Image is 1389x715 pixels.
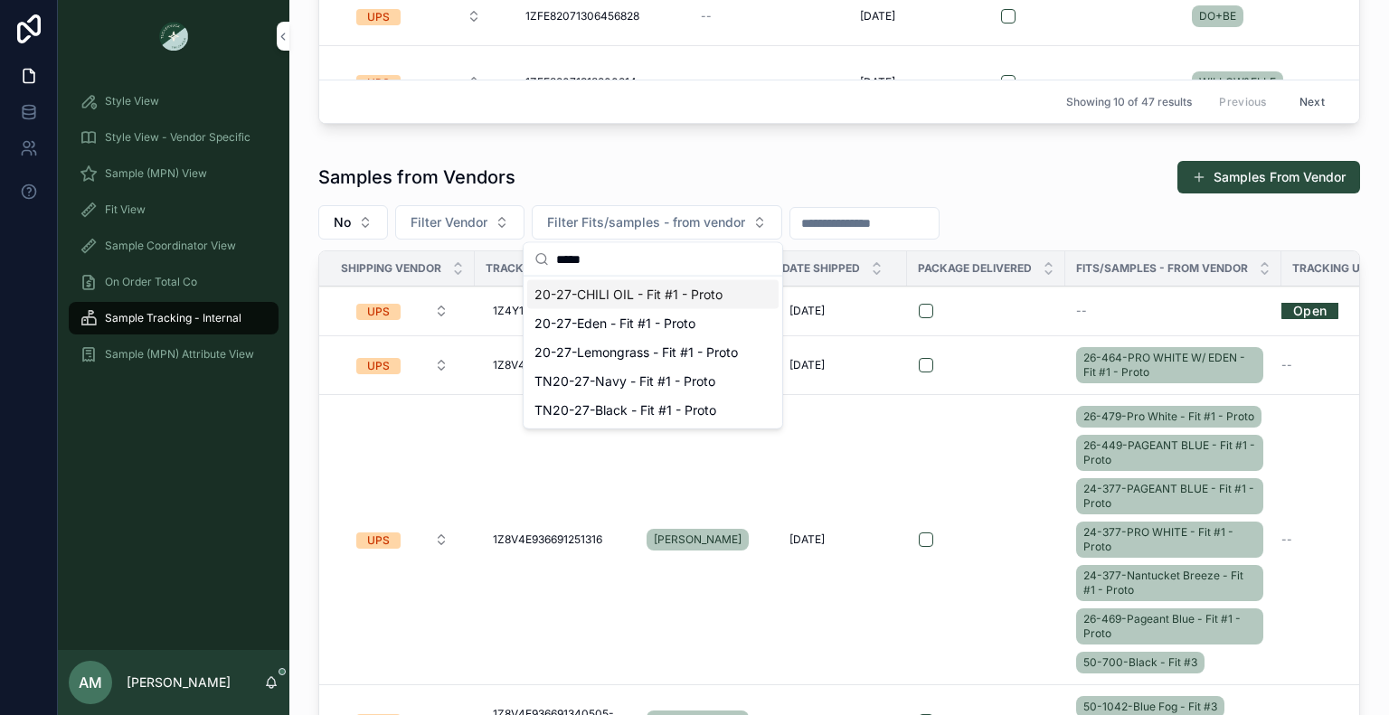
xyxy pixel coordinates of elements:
[493,358,607,372] span: 1Z8V4E936693912554
[159,22,188,51] img: App logo
[69,338,279,371] a: Sample (MPN) Attribute View
[493,532,602,547] span: 1Z8V4E936691251316
[1281,296,1338,325] a: Open
[547,213,745,231] span: Filter Fits/samples - from vendor
[1281,358,1292,372] span: --
[789,304,825,318] span: [DATE]
[1281,532,1292,547] span: --
[1083,700,1217,714] span: 50-1042-Blue Fog - Fit #3
[1083,612,1256,641] span: 26-469-Pageant Blue - Fit #1 - Proto
[367,532,390,549] div: UPS
[1192,71,1283,93] a: WILLOW&ELLE
[534,286,723,304] span: 20-27-CHILI OIL - Fit #1 - Proto
[395,205,524,240] button: Select Button
[318,205,388,240] button: Select Button
[860,9,895,24] span: [DATE]
[1076,565,1263,601] a: 24-377-Nantucket Breeze - Fit #1 - Proto
[701,75,831,89] a: --
[493,304,610,318] span: 1Z4Y126W0394120301
[1292,261,1374,276] span: Tracking URL
[782,525,896,554] a: [DATE]
[1076,304,1087,318] span: --
[341,261,441,276] span: Shipping Vendor
[1076,347,1263,383] a: 26-464-PRO WHITE W/ EDEN - Fit #1 - Proto
[318,165,515,190] h1: Samples from Vendors
[701,75,712,89] span: --
[105,202,146,217] span: Fit View
[105,311,241,325] span: Sample Tracking - Internal
[532,205,782,240] button: Select Button
[1066,95,1192,109] span: Showing 10 of 47 results
[647,525,761,554] a: [PERSON_NAME]
[654,532,742,547] span: [PERSON_NAME]
[1076,304,1271,318] a: --
[486,261,592,276] span: Tracking Number
[341,522,464,557] a: Select Button
[1177,161,1360,193] button: Samples From Vendor
[341,65,496,99] a: Select Button
[853,68,978,97] a: [DATE]
[367,75,390,91] div: UPS
[1076,522,1263,558] a: 24-377-PRO WHITE - Fit #1 - Proto
[525,9,639,24] span: 1ZFE82071306456828
[341,348,464,382] a: Select Button
[69,302,279,334] a: Sample Tracking - Internal
[1083,655,1197,670] span: 50-700-Black - Fit #3
[105,347,254,362] span: Sample (MPN) Attribute View
[105,275,197,289] span: On Order Total Co
[367,9,390,25] div: UPS
[1083,525,1256,554] span: 24-377-PRO WHITE - Fit #1 - Proto
[525,75,637,89] span: 1ZFE82071318200214
[789,358,825,372] span: [DATE]
[1083,438,1256,467] span: 26-449-PAGEANT BLUE - Fit #1 - Proto
[701,9,712,24] span: --
[105,130,250,145] span: Style View - Vendor Specific
[342,523,463,556] button: Select Button
[341,294,464,328] a: Select Button
[1076,478,1263,514] a: 24-377-PAGEANT BLUE - Fit #1 - Proto
[58,72,289,394] div: scrollable content
[1192,2,1357,31] a: DO+BE
[105,239,236,253] span: Sample Coordinator View
[1076,608,1263,644] a: 26-469-Pageant Blue - Fit #1 - Proto
[69,85,279,118] a: Style View
[853,2,978,31] a: [DATE]
[79,672,102,693] span: AM
[782,261,860,276] span: Date Shipped
[534,372,715,390] span: TN20-27-Navy - Fit #1 - Proto
[860,75,895,89] span: [DATE]
[534,315,695,333] span: 20-27-Eden - Fit #1 - Proto
[782,296,896,325] a: [DATE]
[1076,406,1261,428] a: 26-479-Pro White - Fit #1 - Proto
[486,296,625,325] a: 1Z4Y126W0394120301
[486,351,625,380] a: 1Z8V4E936693912554
[534,343,738,362] span: 20-27-Lemongrass - Fit #1 - Proto
[342,295,463,327] button: Select Button
[1076,402,1271,677] a: 26-479-Pro White - Fit #1 - Proto26-449-PAGEANT BLUE - Fit #1 - Proto24-377-PAGEANT BLUE - Fit #1...
[534,401,716,419] span: TN20-27-Black - Fit #1 - Proto
[1083,409,1254,424] span: 26-479-Pro White - Fit #1 - Proto
[69,121,279,154] a: Style View - Vendor Specific
[334,213,351,231] span: No
[69,266,279,298] a: On Order Total Co
[1199,9,1236,24] span: DO+BE
[69,230,279,262] a: Sample Coordinator View
[518,68,679,97] a: 1ZFE82071318200214
[69,157,279,190] a: Sample (MPN) View
[1199,75,1276,89] span: WILLOW&ELLE
[1076,652,1205,673] a: 50-700-Black - Fit #3
[1192,5,1243,27] a: DO+BE
[486,525,625,554] a: 1Z8V4E936691251316
[1287,88,1337,116] button: Next
[1083,351,1256,380] span: 26-464-PRO WHITE W/ EDEN - Fit #1 - Proto
[69,193,279,226] a: Fit View
[411,213,487,231] span: Filter Vendor
[342,349,463,381] button: Select Button
[647,529,749,550] a: [PERSON_NAME]
[701,9,831,24] a: --
[524,277,782,428] div: Suggestions
[367,304,390,320] div: UPS
[105,94,159,108] span: Style View
[1083,482,1256,511] span: 24-377-PAGEANT BLUE - Fit #1 - Proto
